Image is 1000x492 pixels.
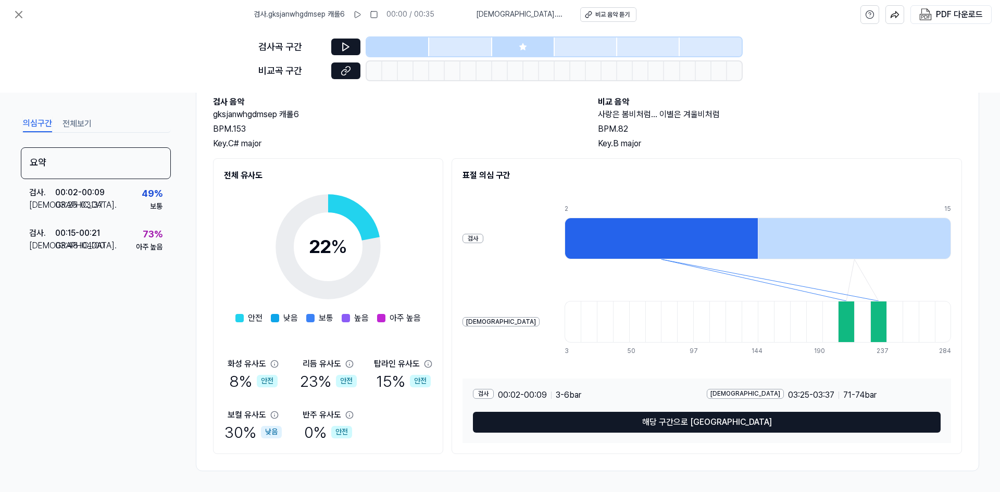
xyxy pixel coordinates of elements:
[814,347,830,356] div: 190
[565,205,758,213] div: 2
[21,147,171,179] div: 요약
[55,239,105,252] div: 03:48 - 04:00
[877,347,893,356] div: 237
[917,6,985,23] button: PDF 다운로드
[598,96,962,108] h2: 비교 음악
[136,242,162,253] div: 아주 높음
[386,9,434,20] div: 00:00 / 00:35
[473,389,494,399] div: 검사
[939,347,951,356] div: 284
[55,199,103,211] div: 03:25 - 03:37
[944,205,951,213] div: 15
[390,312,421,324] span: 아주 높음
[598,108,962,121] h2: 사랑은 봄비처럼... 이별은 겨울비처럼
[309,233,347,261] div: 22
[283,312,298,324] span: 낮음
[229,370,278,392] div: 8 %
[336,375,357,387] div: 안전
[463,234,483,244] div: 검사
[261,426,282,438] div: 낮음
[936,8,983,21] div: PDF 다운로드
[213,137,577,150] div: Key. C# major
[248,312,262,324] span: 안전
[303,409,341,421] div: 반주 유사도
[63,116,92,132] button: 전체보기
[304,421,352,443] div: 0 %
[473,412,941,433] button: 해당 구간으로 [GEOGRAPHIC_DATA]
[29,186,55,199] div: 검사 .
[463,169,951,182] h2: 표절 의심 구간
[257,375,278,387] div: 안전
[150,201,162,212] div: 보통
[376,370,431,392] div: 15 %
[55,227,100,239] div: 00:15 - 00:21
[556,389,581,401] span: 3 - 6 bar
[843,389,877,401] span: 71 - 74 bar
[29,227,55,239] div: 검사 .
[213,123,577,135] div: BPM. 153
[319,312,333,324] span: 보통
[303,358,341,370] div: 리듬 유사도
[354,312,369,324] span: 높음
[410,375,431,387] div: 안전
[374,358,420,370] div: 탑라인 유사도
[463,317,540,327] div: [DEMOGRAPHIC_DATA]
[598,123,962,135] div: BPM. 82
[565,347,581,356] div: 3
[29,199,55,211] div: [DEMOGRAPHIC_DATA] .
[707,389,784,399] div: [DEMOGRAPHIC_DATA]
[258,64,325,79] div: 비교곡 구간
[476,9,568,20] span: [DEMOGRAPHIC_DATA] . 사랑은 봄비처럼... 이별은 겨울비처럼
[595,10,630,19] div: 비교 음악 듣기
[690,347,706,356] div: 97
[258,40,325,55] div: 검사곡 구간
[213,108,577,121] h2: gksjanwhgdmsep 캐롤6
[254,9,345,20] span: 검사 . gksjanwhgdmsep 캐롤6
[890,10,899,19] img: share
[228,358,266,370] div: 화성 유사도
[23,116,52,132] button: 의심구간
[213,96,577,108] h2: 검사 음악
[788,389,834,401] span: 03:25 - 03:37
[598,137,962,150] div: Key. B major
[865,9,874,20] svg: help
[228,409,266,421] div: 보컬 유사도
[860,5,879,24] button: help
[142,186,162,201] div: 49 %
[224,169,432,182] h2: 전체 유사도
[55,186,105,199] div: 00:02 - 00:09
[331,426,352,438] div: 안전
[752,347,768,356] div: 144
[580,7,636,22] button: 비교 음악 듣기
[627,347,643,356] div: 50
[300,370,357,392] div: 23 %
[29,239,55,252] div: [DEMOGRAPHIC_DATA] .
[919,8,932,21] img: PDF Download
[331,235,347,258] span: %
[498,389,547,401] span: 00:02 - 00:09
[143,227,162,242] div: 73 %
[224,421,282,443] div: 30 %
